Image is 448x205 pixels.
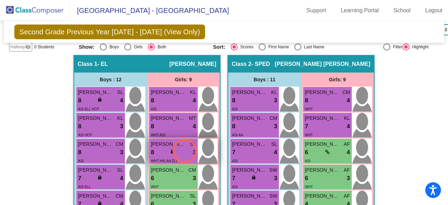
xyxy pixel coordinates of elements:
div: Boys : 12 [74,73,147,87]
span: KL [190,89,196,96]
span: CM [269,115,277,122]
a: Logout [420,5,448,16]
span: [PERSON_NAME] [151,192,186,200]
span: AF [344,141,350,148]
div: Boys : 11 [228,73,301,87]
span: 3 [193,174,196,183]
span: [PERSON_NAME] [232,166,267,174]
span: 3 [120,148,123,157]
span: ASI [151,107,156,111]
span: 4 [193,96,196,105]
span: 8 [151,148,154,157]
span: 4 [274,148,277,157]
span: Class 2 [232,61,251,68]
span: 0 Students [34,44,54,50]
div: Scores [238,44,253,50]
span: 8 [305,96,308,105]
span: WHT [305,133,313,137]
span: 3 [274,96,277,105]
span: KL [271,89,277,96]
span: [PERSON_NAME] [232,89,267,96]
span: [PERSON_NAME] [78,192,113,200]
div: Boys [107,44,119,50]
span: lock [97,175,102,180]
span: [GEOGRAPHIC_DATA] - [GEOGRAPHIC_DATA] [70,5,229,16]
span: [PERSON_NAME] [232,141,267,148]
div: Girls [131,44,143,50]
a: School [388,5,416,16]
mat-icon: visibility_off [25,44,31,50]
span: ASI [78,159,84,163]
span: [PERSON_NAME] [305,141,340,148]
span: - SPED [251,61,270,68]
span: 4 [120,174,123,183]
span: ASI ELL [78,185,91,189]
span: SL [117,166,123,174]
span: 6 [305,148,308,157]
span: ASI [232,185,238,189]
div: Girls: 9 [147,73,220,87]
span: 4 [120,96,123,105]
span: 7 [305,122,308,131]
span: SL [190,141,196,148]
span: 7 [232,148,235,157]
div: Girls: 9 [301,73,374,87]
mat-radio-group: Select an option [79,43,208,50]
span: 3 [347,174,350,183]
span: 8 [232,96,235,105]
mat-radio-group: Select an option [213,43,342,50]
span: 4 [193,122,196,131]
span: [PERSON_NAME] [151,166,186,174]
span: 4 [347,148,350,157]
span: 6 [151,174,154,183]
span: WHT [151,185,159,189]
span: 4 [347,96,350,105]
span: ASI [232,159,238,163]
span: CM [115,141,123,148]
span: KL [344,115,350,122]
span: 3 [120,122,123,131]
span: AF [344,166,350,174]
div: First Name [266,44,289,50]
span: [PERSON_NAME] [232,115,267,122]
span: SL [271,141,277,148]
span: MT [189,115,196,122]
span: [PERSON_NAME] [305,89,340,96]
span: [PERSON_NAME] Bapanpally [78,166,113,174]
span: 8 [151,122,154,131]
span: 4 [347,122,350,131]
span: ASI HCP [78,133,92,137]
span: ASI ELL HCP [78,107,99,111]
span: Show: [79,44,94,50]
span: [PERSON_NAME] [PERSON_NAME] [275,61,370,68]
span: CM [188,166,196,174]
span: 3 [274,122,277,131]
span: 8 [78,96,81,105]
span: Hallway [10,44,25,50]
span: [PERSON_NAME] [78,115,113,122]
span: 3 [193,148,196,157]
span: ASI AA [232,133,243,137]
span: [PERSON_NAME] [151,89,186,96]
span: AF [344,192,350,200]
div: Both [155,44,166,50]
span: lock [170,149,175,154]
span: [PERSON_NAME] [78,89,113,96]
span: SL [117,89,123,96]
span: WHT HIS AA ELL [151,159,178,163]
span: WHT ASI [151,133,165,137]
span: KL [117,115,123,122]
span: SL [190,192,196,200]
span: WHT [305,185,313,189]
span: [PERSON_NAME] [78,141,113,148]
span: lock [251,175,256,180]
span: 8 [232,122,235,131]
span: [PERSON_NAME] [151,141,186,148]
span: ASI [232,107,238,111]
span: Second Grade Previous Year [DATE] - [DATE] (View Only) [14,25,205,39]
span: [PERSON_NAME] [151,115,186,122]
span: 8 [78,148,81,157]
span: [PERSON_NAME] [305,115,340,122]
span: WHT [305,107,313,111]
span: - EL [97,61,108,68]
